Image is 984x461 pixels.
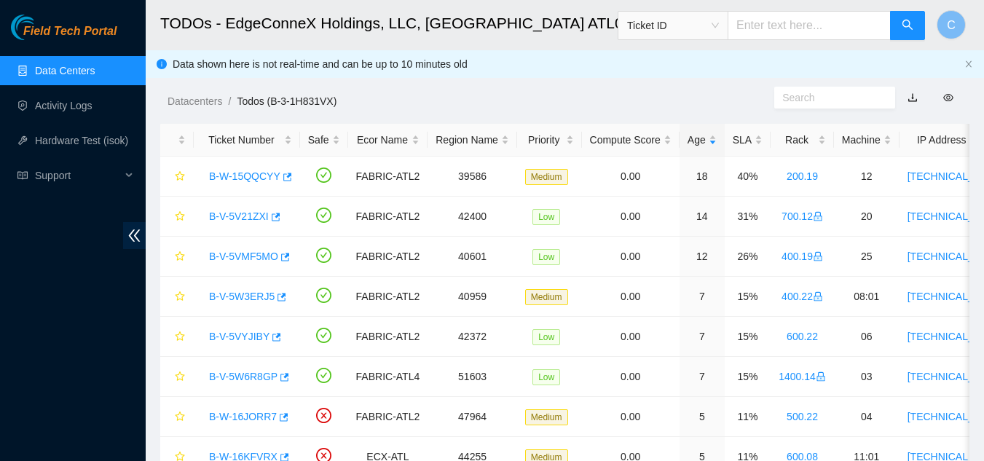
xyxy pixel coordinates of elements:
span: Medium [525,289,568,305]
span: Low [532,369,560,385]
td: FABRIC-ATL2 [348,237,428,277]
span: star [175,251,185,263]
span: Field Tech Portal [23,25,117,39]
td: 0.00 [582,197,680,237]
td: FABRIC-ATL2 [348,197,428,237]
td: 26% [725,237,771,277]
span: double-left [123,222,146,249]
span: / [228,95,231,107]
td: 0.00 [582,277,680,317]
button: star [168,405,186,428]
td: 11% [725,397,771,437]
span: Low [532,249,560,265]
span: lock [813,251,823,261]
td: 51603 [428,357,517,397]
img: Akamai Technologies [11,15,74,40]
button: star [168,245,186,268]
span: close [964,60,973,68]
a: download [908,92,918,103]
a: Activity Logs [35,100,93,111]
span: star [175,371,185,383]
a: B-V-5VYJIBY [209,331,269,342]
td: 0.00 [582,357,680,397]
span: check-circle [316,248,331,263]
td: 18 [680,157,725,197]
span: close-circle [316,408,331,423]
span: lock [816,371,826,382]
a: 400.19lock [782,251,823,262]
td: 7 [680,277,725,317]
td: 15% [725,317,771,357]
span: lock [813,291,823,302]
span: star [175,211,185,223]
td: 15% [725,357,771,397]
td: 7 [680,317,725,357]
td: 14 [680,197,725,237]
button: C [937,10,966,39]
span: Medium [525,409,568,425]
a: B-V-5V21ZXI [209,210,269,222]
td: 0.00 [582,397,680,437]
a: B-W-16JORR7 [209,411,277,422]
td: 47964 [428,397,517,437]
a: 200.19 [787,170,818,182]
td: 0.00 [582,317,680,357]
td: 08:01 [834,277,900,317]
td: 42400 [428,197,517,237]
span: Medium [525,169,568,185]
span: Support [35,161,121,190]
a: B-V-5W6R8GP [209,371,278,382]
a: 1400.14lock [779,371,826,382]
span: Ticket ID [627,15,719,36]
span: search [902,19,913,33]
span: check-circle [316,328,331,343]
button: star [168,365,186,388]
td: 25 [834,237,900,277]
span: eye [943,92,953,103]
td: FABRIC-ATL2 [348,397,428,437]
span: check-circle [316,288,331,303]
span: check-circle [316,168,331,183]
td: 12 [834,157,900,197]
a: B-W-15QQCYY [209,170,280,182]
input: Enter text here... [728,11,891,40]
button: star [168,165,186,188]
td: 40959 [428,277,517,317]
td: 12 [680,237,725,277]
td: FABRIC-ATL2 [348,157,428,197]
a: Datacenters [168,95,222,107]
td: 40% [725,157,771,197]
td: FABRIC-ATL2 [348,317,428,357]
button: download [897,86,929,109]
td: 40601 [428,237,517,277]
td: FABRIC-ATL2 [348,277,428,317]
input: Search [782,90,875,106]
a: Todos (B-3-1H831VX) [237,95,336,107]
button: search [890,11,925,40]
span: Low [532,209,560,225]
button: star [168,205,186,228]
span: check-circle [316,208,331,223]
a: 700.12lock [782,210,823,222]
td: 0.00 [582,157,680,197]
a: Akamai TechnologiesField Tech Portal [11,26,117,45]
td: 42372 [428,317,517,357]
a: Hardware Test (isok) [35,135,128,146]
button: close [964,60,973,69]
td: 5 [680,397,725,437]
td: 7 [680,357,725,397]
td: FABRIC-ATL4 [348,357,428,397]
span: Low [532,329,560,345]
a: B-V-5W3ERJ5 [209,291,275,302]
td: 04 [834,397,900,437]
span: star [175,291,185,303]
span: read [17,170,28,181]
td: 39586 [428,157,517,197]
a: 400.22lock [782,291,823,302]
button: star [168,285,186,308]
a: 600.22 [787,331,818,342]
a: B-V-5VMF5MO [209,251,278,262]
td: 0.00 [582,237,680,277]
span: star [175,411,185,423]
span: C [947,16,956,34]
